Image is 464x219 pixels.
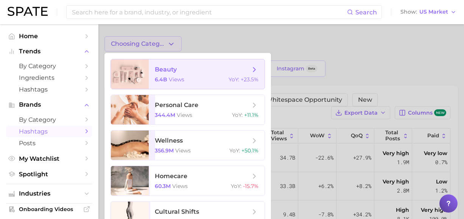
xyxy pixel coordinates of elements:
[6,153,92,165] a: My Watchlist
[19,171,79,178] span: Spotlight
[19,190,79,197] span: Industries
[241,147,258,154] span: +50.1%
[229,147,240,154] span: YoY :
[19,33,79,40] span: Home
[231,183,241,189] span: YoY :
[241,76,258,83] span: +23.5%
[6,30,92,42] a: Home
[155,208,199,215] span: cultural shifts
[400,10,417,14] span: Show
[8,7,48,16] img: SPATE
[6,114,92,126] a: by Category
[19,206,79,213] span: Onboarding Videos
[155,172,187,180] span: homecare
[19,48,79,55] span: Trends
[172,183,188,189] span: views
[19,140,79,147] span: Posts
[155,76,167,83] span: 6.4b
[155,66,177,73] span: beauty
[6,137,92,149] a: Posts
[6,46,92,57] button: Trends
[232,112,243,118] span: YoY :
[155,137,183,144] span: wellness
[19,155,79,162] span: My Watchlist
[244,112,258,118] span: +11.1%
[6,60,92,72] a: by Category
[155,112,175,118] span: 344.4m
[419,10,448,14] span: US Market
[155,147,174,154] span: 356.9m
[155,101,198,109] span: personal care
[6,84,92,95] a: Hashtags
[19,128,79,135] span: Hashtags
[19,62,79,70] span: by Category
[177,112,192,118] span: views
[169,76,184,83] span: views
[19,74,79,81] span: Ingredients
[6,168,92,180] a: Spotlight
[175,147,191,154] span: views
[6,72,92,84] a: Ingredients
[19,116,79,123] span: by Category
[71,6,347,19] input: Search here for a brand, industry, or ingredient
[243,183,258,189] span: -15.7%
[229,76,239,83] span: YoY :
[355,9,377,16] span: Search
[6,188,92,199] button: Industries
[6,203,92,215] a: Onboarding Videos
[399,7,458,17] button: ShowUS Market
[155,183,171,189] span: 60.3m
[6,99,92,110] button: Brands
[19,86,79,93] span: Hashtags
[19,101,79,108] span: Brands
[6,126,92,137] a: Hashtags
